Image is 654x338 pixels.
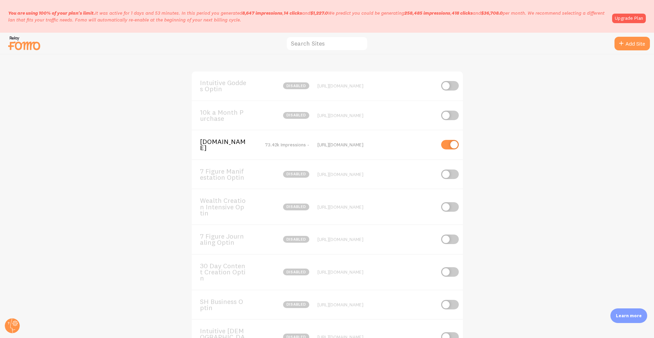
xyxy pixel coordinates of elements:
[200,233,255,246] span: 7 Figure Journaling Optin
[610,308,647,323] div: Learn more
[8,10,608,23] p: It was active for 1 days and 53 minutes. In this period you generated We predict you could be gen...
[310,10,328,16] b: $1,227.0
[404,10,503,16] span: , and
[283,171,309,178] span: disabled
[616,312,642,319] p: Learn more
[452,10,473,16] b: 418 clicks
[317,302,435,308] div: [URL][DOMAIN_NAME]
[283,301,309,308] span: disabled
[404,10,450,16] b: 258,485 impressions
[200,197,255,216] span: Wealth Creation Intensive Optin
[283,204,309,210] span: disabled
[317,171,435,177] div: [URL][DOMAIN_NAME]
[200,263,255,281] span: 30 Day Content Creation Optin
[283,269,309,275] span: disabled
[317,83,435,89] div: [URL][DOMAIN_NAME]
[317,112,435,118] div: [URL][DOMAIN_NAME]
[612,14,646,23] a: Upgrade Plan
[200,299,255,311] span: SH Business Optin
[200,168,255,181] span: 7 Figure Manifestation Optin
[242,10,282,16] b: 8,647 impressions
[8,10,95,16] span: You are using 100% of your plan's limit.
[200,109,255,122] span: 10k a Month Purchase
[200,139,255,151] span: [DOMAIN_NAME]
[283,236,309,243] span: disabled
[284,10,302,16] b: 14 clicks
[481,10,503,16] b: $36,708.0
[283,112,309,119] span: disabled
[283,82,309,89] span: disabled
[7,34,41,52] img: fomo-relay-logo-orange.svg
[317,236,435,242] div: [URL][DOMAIN_NAME]
[265,142,309,148] span: 73.42k Impressions -
[242,10,328,16] span: , and
[317,269,435,275] div: [URL][DOMAIN_NAME]
[317,204,435,210] div: [URL][DOMAIN_NAME]
[200,80,255,92] span: Intuitive Goddes Optin
[317,142,435,148] div: [URL][DOMAIN_NAME]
